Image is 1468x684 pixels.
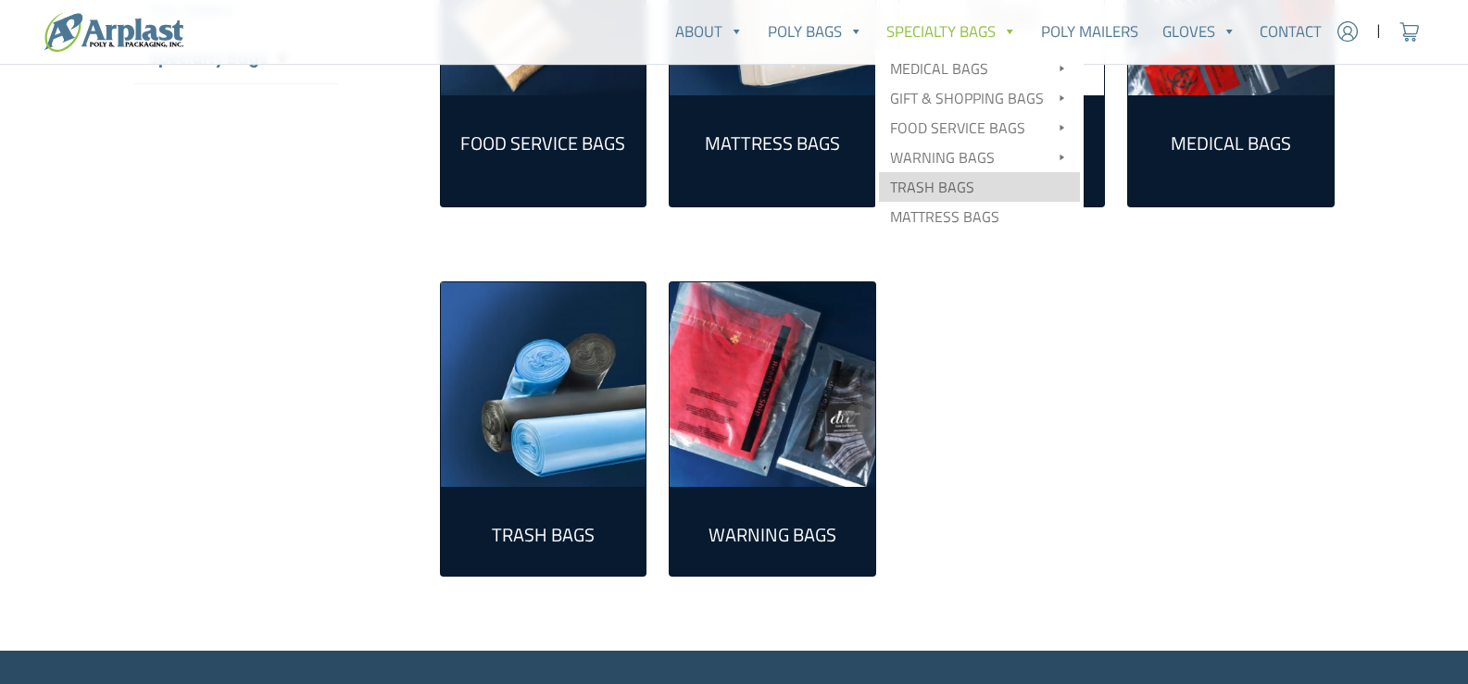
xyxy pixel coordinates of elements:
a: Visit product category Trash Bags [441,282,646,488]
a: Medical Bags [879,54,1080,83]
a: Visit product category Warning Bags [670,282,875,488]
h2: Medical Bags [1143,132,1319,155]
a: Poly Bags [756,13,875,50]
a: Poly Mailers [1029,13,1150,50]
a: Visit product category Medical Bags [1143,110,1319,169]
a: Visit product category Mattress Bags [684,110,860,169]
a: Visit product category Warning Bags [684,502,860,561]
a: Food Service Bags [879,113,1080,143]
h2: Warning Bags [684,524,860,546]
h2: Trash Bags [456,524,632,546]
a: Trash Bags [879,172,1080,202]
a: Gift & Shopping Bags [879,83,1080,113]
a: Contact [1248,13,1334,50]
a: Gloves [1150,13,1248,50]
a: Visit product category Food Service Bags [456,110,632,169]
img: Trash Bags [441,282,646,488]
img: logo [44,12,183,52]
a: Warning Bags [879,143,1080,172]
img: Warning Bags [670,282,875,488]
a: Mattress Bags [879,202,1080,231]
a: Specialty Bags [875,13,1030,50]
a: About [663,13,756,50]
h2: Mattress Bags [684,132,860,155]
span: | [1376,20,1381,43]
h2: Food Service Bags [456,132,632,155]
a: Visit product category Trash Bags [456,502,632,561]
